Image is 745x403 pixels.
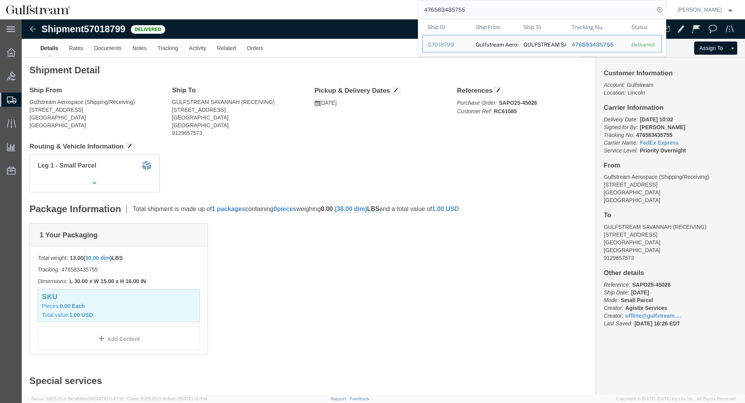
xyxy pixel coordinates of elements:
[571,42,613,48] span: 476583435755
[518,19,566,35] th: Ship To
[22,19,745,395] iframe: FS Legacy Container
[631,41,656,49] div: Delivered
[31,396,123,401] span: Server: 2025.20.0-5efa686e39f
[571,41,620,49] div: 476583435755
[523,35,561,52] div: GULFSTREAM SAVANNAH
[428,41,465,49] div: 57018799
[94,396,123,401] span: [DATE] 11:47:12
[5,4,71,16] img: logo
[616,396,736,402] span: Copyright © [DATE]-[DATE] Agistix Inc., All Rights Reserved
[626,19,662,35] th: Status
[470,19,518,35] th: Ship From
[677,5,722,14] span: Jene Middleton
[422,19,666,56] table: Search Results
[331,396,350,401] a: Support
[475,35,513,52] div: Gulfstream Aerospace
[179,396,207,401] span: [DATE] 12:11:14
[350,396,369,401] a: Feedback
[566,19,626,35] th: Tracking Nu.
[422,19,470,35] th: Ship ID
[127,396,207,401] span: Client: 2025.20.0-8c6e0cf
[677,5,735,14] button: [PERSON_NAME]
[418,0,654,19] input: Search for shipment number, reference number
